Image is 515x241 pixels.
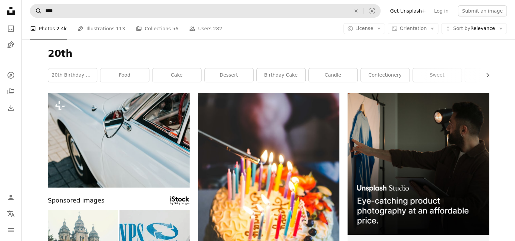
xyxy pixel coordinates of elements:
span: Relevance [453,25,495,32]
h1: 20th [48,48,489,60]
a: birthday cake [257,68,305,82]
button: Language [4,207,18,221]
a: 20th birthday cake [48,68,97,82]
button: License [343,23,385,34]
a: sweet [413,68,462,82]
a: Log in [430,5,452,16]
a: Home — Unsplash [4,4,18,19]
span: 56 [172,25,178,32]
a: Explore [4,68,18,82]
button: Search Unsplash [30,4,42,17]
a: Illustrations 113 [78,18,125,39]
a: Log in / Sign up [4,191,18,204]
button: Visual search [364,4,380,17]
span: Sponsored images [48,196,104,206]
span: Orientation [400,26,427,31]
button: Submit an image [458,5,507,16]
button: Sort byRelevance [441,23,507,34]
img: file-1715714098234-25b8b4e9d8faimage [348,93,489,235]
a: a close up of a car door handle on a car [48,137,190,143]
span: 113 [116,25,125,32]
span: Sort by [453,26,470,31]
a: Illustrations [4,38,18,52]
a: Photos [4,22,18,35]
a: Download History [4,101,18,115]
button: scroll list to the right [481,68,489,82]
a: Users 282 [189,18,222,39]
a: Collections 56 [136,18,178,39]
img: a close up of a car door handle on a car [48,93,190,188]
a: dessert [205,68,253,82]
a: candle [309,68,357,82]
a: confectionery [361,68,409,82]
a: icing cake on table [198,197,339,203]
form: Find visuals sitewide [30,4,381,18]
a: food [100,68,149,82]
button: Menu [4,223,18,237]
a: cake [152,68,201,82]
button: Clear [349,4,364,17]
a: Collections [4,85,18,98]
a: icing [465,68,514,82]
span: License [355,26,373,31]
button: Orientation [388,23,438,34]
span: 282 [213,25,222,32]
a: Get Unsplash+ [386,5,430,16]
